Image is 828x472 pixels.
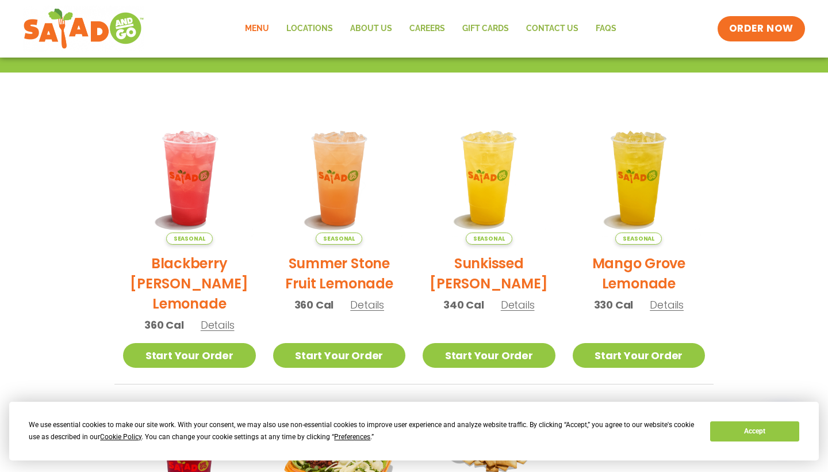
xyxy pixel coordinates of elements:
button: Accept [710,421,799,441]
a: Careers [401,16,454,42]
a: Start Your Order [423,343,555,368]
img: Product photo for Blackberry Bramble Lemonade [123,112,256,245]
a: Menu [236,16,278,42]
h2: Blackberry [PERSON_NAME] Lemonade [123,253,256,314]
a: Start Your Order [123,343,256,368]
span: Seasonal [316,233,362,245]
span: 340 Cal [443,297,484,313]
nav: Menu [236,16,625,42]
span: 360 Cal [294,297,334,313]
h2: Sunkissed [PERSON_NAME] [423,253,555,294]
span: 330 Cal [594,297,634,313]
span: Seasonal [615,233,662,245]
span: Cookie Policy [100,433,141,441]
a: About Us [342,16,401,42]
span: Seasonal [466,233,512,245]
img: Product photo for Sunkissed Yuzu Lemonade [423,112,555,245]
h2: Summer Stone Fruit Lemonade [273,253,406,294]
a: Start Your Order [273,343,406,368]
a: Contact Us [517,16,587,42]
span: Seasonal [166,233,213,245]
span: Details [201,318,235,332]
img: Product photo for Mango Grove Lemonade [573,112,706,245]
span: Details [350,298,384,312]
a: Locations [278,16,342,42]
img: new-SAG-logo-768×292 [23,6,144,52]
a: ORDER NOW [718,16,805,41]
div: We use essential cookies to make our site work. With your consent, we may also use non-essential ... [29,419,696,443]
a: Start Your Order [573,343,706,368]
span: ORDER NOW [729,22,793,36]
div: Cookie Consent Prompt [9,402,819,460]
a: FAQs [587,16,625,42]
span: 360 Cal [144,317,184,333]
span: Details [650,298,684,312]
span: Details [501,298,535,312]
a: GIFT CARDS [454,16,517,42]
h2: Mango Grove Lemonade [573,253,706,294]
img: Product photo for Summer Stone Fruit Lemonade [273,112,406,245]
span: Preferences [334,433,370,441]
